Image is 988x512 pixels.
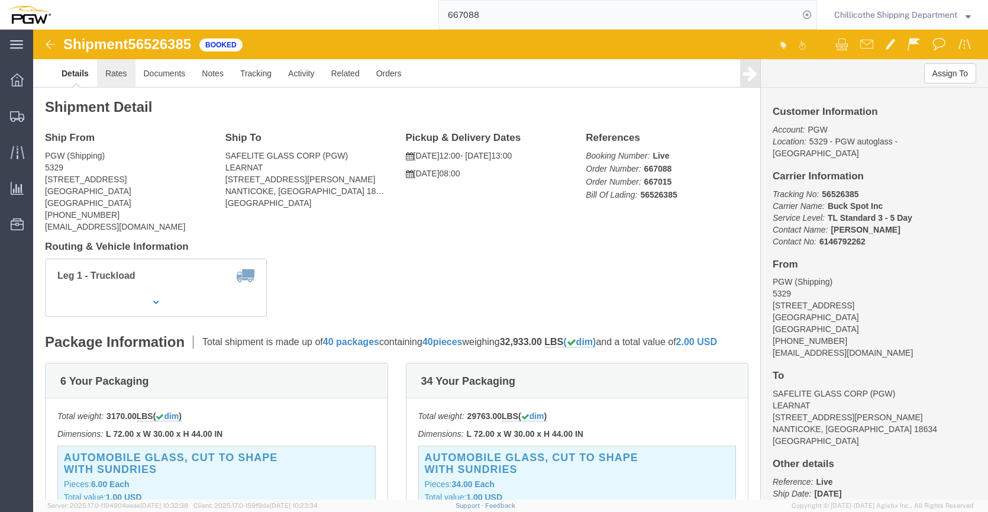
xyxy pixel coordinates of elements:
a: Feedback [485,502,515,509]
span: Copyright © [DATE]-[DATE] Agistix Inc., All Rights Reserved [792,501,974,511]
span: Client: 2025.17.0-159f9de [193,502,318,509]
span: Chillicothe Shipping Department [834,8,957,21]
span: [DATE] 10:32:38 [140,502,188,509]
span: Server: 2025.17.0-1194904eeae [47,502,188,509]
input: Search for shipment number, reference number [439,1,799,29]
img: logo [8,6,51,24]
span: [DATE] 10:23:34 [270,502,318,509]
iframe: FS Legacy Container [33,30,988,500]
a: Support [456,502,485,509]
button: Chillicothe Shipping Department [834,8,971,22]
